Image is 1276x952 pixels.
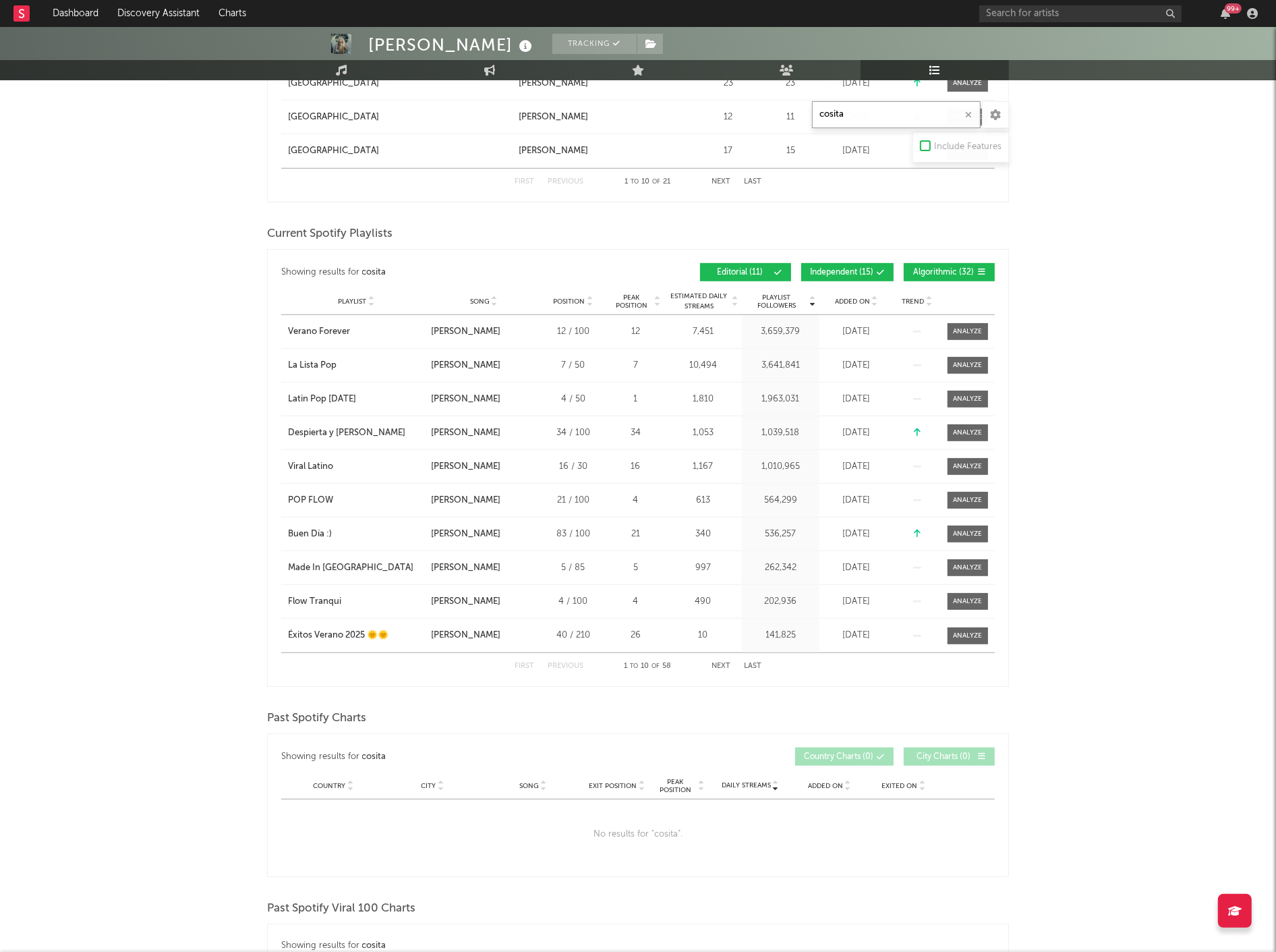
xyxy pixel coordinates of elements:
div: 1 [610,393,661,406]
div: 141,825 [745,629,816,642]
div: [PERSON_NAME] [519,144,588,158]
div: [PERSON_NAME] [519,77,588,90]
div: [PERSON_NAME] [519,111,588,124]
div: 536,257 [745,528,816,541]
div: Buen Día :) [288,528,332,541]
button: Previous [548,663,583,670]
a: [GEOGRAPHIC_DATA] [288,144,512,158]
div: 40 / 210 [543,629,604,642]
div: POP FLOW [288,494,333,507]
span: Added On [808,782,843,790]
div: 3,641,841 [745,359,816,372]
div: [PERSON_NAME] [431,629,500,642]
div: 340 [668,528,738,541]
div: 15 [765,144,816,158]
div: [DATE] [823,595,890,609]
div: 11 [765,111,816,124]
button: Tracking [552,34,637,54]
button: Last [744,178,761,186]
a: Latin Pop [DATE] [288,393,424,406]
div: 4 / 100 [543,595,604,609]
div: 262,342 [745,561,816,575]
div: 613 [668,494,738,507]
span: Added On [835,298,870,306]
span: of [652,179,660,185]
span: Estimated Daily Streams [668,291,730,312]
span: Exit Position [589,782,637,790]
a: [GEOGRAPHIC_DATA] [288,111,512,124]
a: Made In [GEOGRAPHIC_DATA] [288,561,424,575]
div: 1 10 58 [610,659,685,675]
span: Independent ( 15 ) [810,269,873,277]
div: [DATE] [823,426,890,440]
div: No results for " cosita ". [281,800,995,870]
span: Trend [902,298,925,306]
div: 16 / 30 [543,460,604,474]
div: [GEOGRAPHIC_DATA] [288,111,379,124]
div: [DATE] [823,325,890,339]
div: [PERSON_NAME] [431,460,500,474]
a: Buen Día :) [288,528,424,541]
div: [PERSON_NAME] [431,528,500,541]
a: Éxitos Verano 2025 🌞🌞 [288,629,424,642]
div: La Lista Pop [288,359,337,372]
a: La Lista Pop [288,359,424,372]
div: 3,659,379 [745,325,816,339]
span: to [630,663,638,669]
div: 997 [668,561,738,575]
div: 83 / 100 [543,528,604,541]
div: [DATE] [823,144,890,158]
button: 99+ [1221,8,1230,19]
a: [PERSON_NAME] [519,111,691,124]
span: Song [519,782,539,790]
span: Daily Streams [722,781,771,791]
div: [PERSON_NAME] [431,359,500,372]
div: [DATE] [823,77,890,90]
div: cosita [362,749,386,765]
div: 34 [610,426,661,440]
div: 7,451 [668,325,738,339]
div: 7 [610,359,661,372]
span: Country Charts ( 0 ) [804,753,873,761]
button: Algorithmic(32) [904,263,995,281]
div: 21 [610,528,661,541]
div: [DATE] [823,629,890,642]
div: 490 [668,595,738,609]
div: [PERSON_NAME] [368,34,535,56]
div: cosita [362,264,386,281]
div: 10,494 [668,359,738,372]
a: Viral Latino [288,460,424,474]
div: [DATE] [823,561,890,575]
span: Past Spotify Viral 100 Charts [267,901,415,917]
div: 23 [765,77,816,90]
button: City Charts(0) [904,748,995,766]
span: City Charts ( 0 ) [912,753,975,761]
div: Include Features [934,139,1002,155]
div: [DATE] [823,393,890,406]
span: Song [470,298,490,306]
div: [DATE] [823,528,890,541]
div: 5 [610,561,661,575]
div: 202,936 [745,595,816,609]
div: 99 + [1225,3,1242,13]
a: Despierta y [PERSON_NAME] [288,426,424,440]
span: to [631,179,639,185]
div: Despierta y [PERSON_NAME] [288,426,405,440]
span: Exited On [882,782,918,790]
button: First [515,178,534,186]
button: Country Charts(0) [795,748,894,766]
div: [PERSON_NAME] [431,426,500,440]
span: Peak Position [610,293,653,310]
button: Editorial(11) [700,263,791,281]
span: Algorithmic ( 32 ) [912,269,975,277]
a: [GEOGRAPHIC_DATA] [288,77,512,90]
span: Peak Position [654,778,697,794]
span: Current Spotify Playlists [267,226,393,242]
div: Latin Pop [DATE] [288,393,356,406]
div: Made In [GEOGRAPHIC_DATA] [288,561,413,575]
div: [PERSON_NAME] [431,393,500,406]
div: [DATE] [823,460,890,474]
div: 1,053 [668,426,738,440]
div: 564,299 [745,494,816,507]
div: 1,810 [668,393,738,406]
